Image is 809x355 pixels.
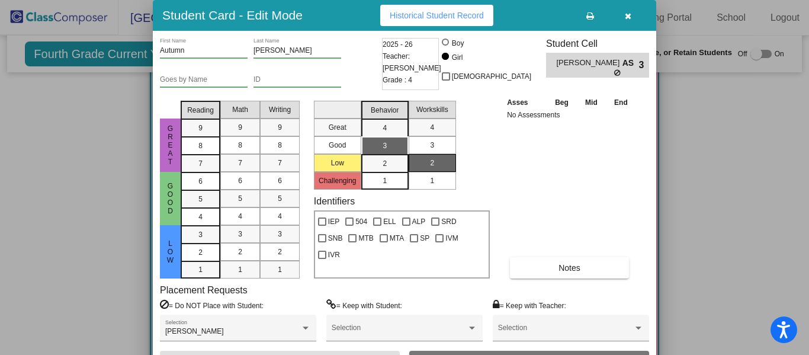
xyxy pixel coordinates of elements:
[504,109,636,121] td: No Assessments
[198,212,203,222] span: 4
[165,182,176,215] span: Good
[430,122,434,133] span: 4
[510,257,629,279] button: Notes
[328,215,339,229] span: IEP
[430,140,434,151] span: 3
[278,158,282,168] span: 7
[328,231,343,245] span: SNB
[198,194,203,204] span: 5
[238,211,242,222] span: 4
[187,105,214,116] span: Reading
[160,299,264,311] label: = Do NOT Place with Student:
[383,123,387,133] span: 4
[278,140,282,151] span: 8
[558,263,580,273] span: Notes
[390,11,484,20] span: Historical Student Record
[238,140,242,151] span: 8
[451,38,464,49] div: Boy
[232,104,248,115] span: Math
[383,50,441,74] span: Teacher: [PERSON_NAME]
[165,124,176,166] span: Great
[355,215,367,229] span: 504
[278,247,282,257] span: 2
[639,58,649,72] span: 3
[546,38,649,49] h3: Student Cell
[493,299,566,311] label: = Keep with Teacher:
[238,264,242,275] span: 1
[198,158,203,169] span: 7
[547,96,577,109] th: Beg
[606,96,637,109] th: End
[278,122,282,133] span: 9
[383,215,396,229] span: ELL
[198,247,203,258] span: 2
[412,215,426,229] span: ALP
[326,299,402,311] label: = Keep with Student:
[238,229,242,239] span: 3
[430,175,434,186] span: 1
[383,39,413,50] span: 2025 - 26
[390,231,404,245] span: MTA
[441,215,456,229] span: SRD
[238,175,242,186] span: 6
[380,5,493,26] button: Historical Student Record
[328,248,340,262] span: IVR
[162,8,303,23] h3: Student Card - Edit Mode
[430,158,434,168] span: 2
[278,211,282,222] span: 4
[383,175,387,186] span: 1
[445,231,458,245] span: IVM
[383,74,412,86] span: Grade : 4
[383,140,387,151] span: 3
[198,229,203,240] span: 3
[160,76,248,84] input: goes by name
[371,105,399,116] span: Behavior
[198,264,203,275] span: 1
[622,57,639,69] span: AS
[383,158,387,169] span: 2
[314,196,355,207] label: Identifiers
[269,104,291,115] span: Writing
[451,52,463,63] div: Girl
[238,193,242,204] span: 5
[452,69,531,84] span: [DEMOGRAPHIC_DATA]
[577,96,605,109] th: Mid
[416,104,448,115] span: Workskills
[420,231,429,245] span: SP
[198,123,203,133] span: 9
[198,176,203,187] span: 6
[504,96,547,109] th: Asses
[358,231,373,245] span: MTB
[278,193,282,204] span: 5
[556,57,622,69] span: [PERSON_NAME]
[278,264,282,275] span: 1
[198,140,203,151] span: 8
[238,158,242,168] span: 7
[160,284,248,296] label: Placement Requests
[278,229,282,239] span: 3
[165,327,224,335] span: [PERSON_NAME]
[238,247,242,257] span: 2
[238,122,242,133] span: 9
[278,175,282,186] span: 6
[165,239,176,264] span: Low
